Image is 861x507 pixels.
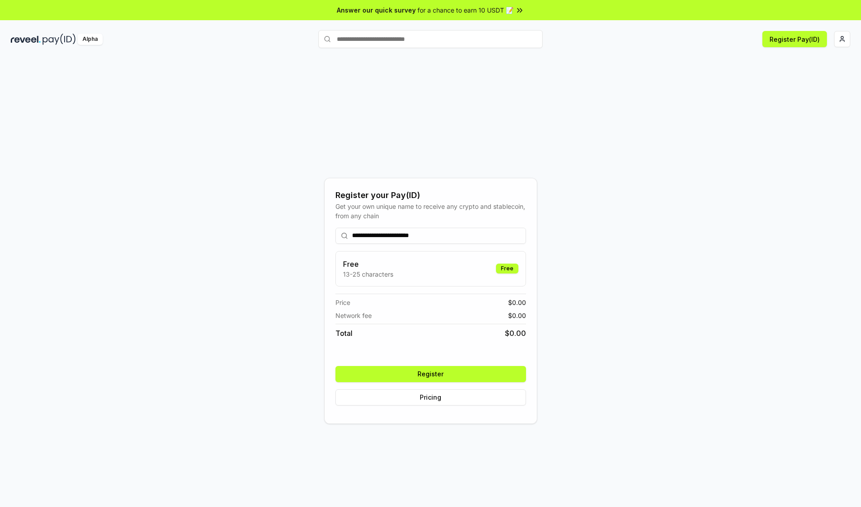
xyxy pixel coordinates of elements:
[335,202,526,220] div: Get your own unique name to receive any crypto and stablecoin, from any chain
[335,311,372,320] span: Network fee
[11,34,41,45] img: reveel_dark
[343,269,393,279] p: 13-25 characters
[335,189,526,202] div: Register your Pay(ID)
[335,298,350,307] span: Price
[508,311,526,320] span: $ 0.00
[78,34,103,45] div: Alpha
[335,389,526,406] button: Pricing
[417,5,513,15] span: for a chance to earn 10 USDT 📝
[496,264,518,273] div: Free
[335,328,352,339] span: Total
[343,259,393,269] h3: Free
[43,34,76,45] img: pay_id
[337,5,416,15] span: Answer our quick survey
[508,298,526,307] span: $ 0.00
[762,31,827,47] button: Register Pay(ID)
[335,366,526,382] button: Register
[505,328,526,339] span: $ 0.00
